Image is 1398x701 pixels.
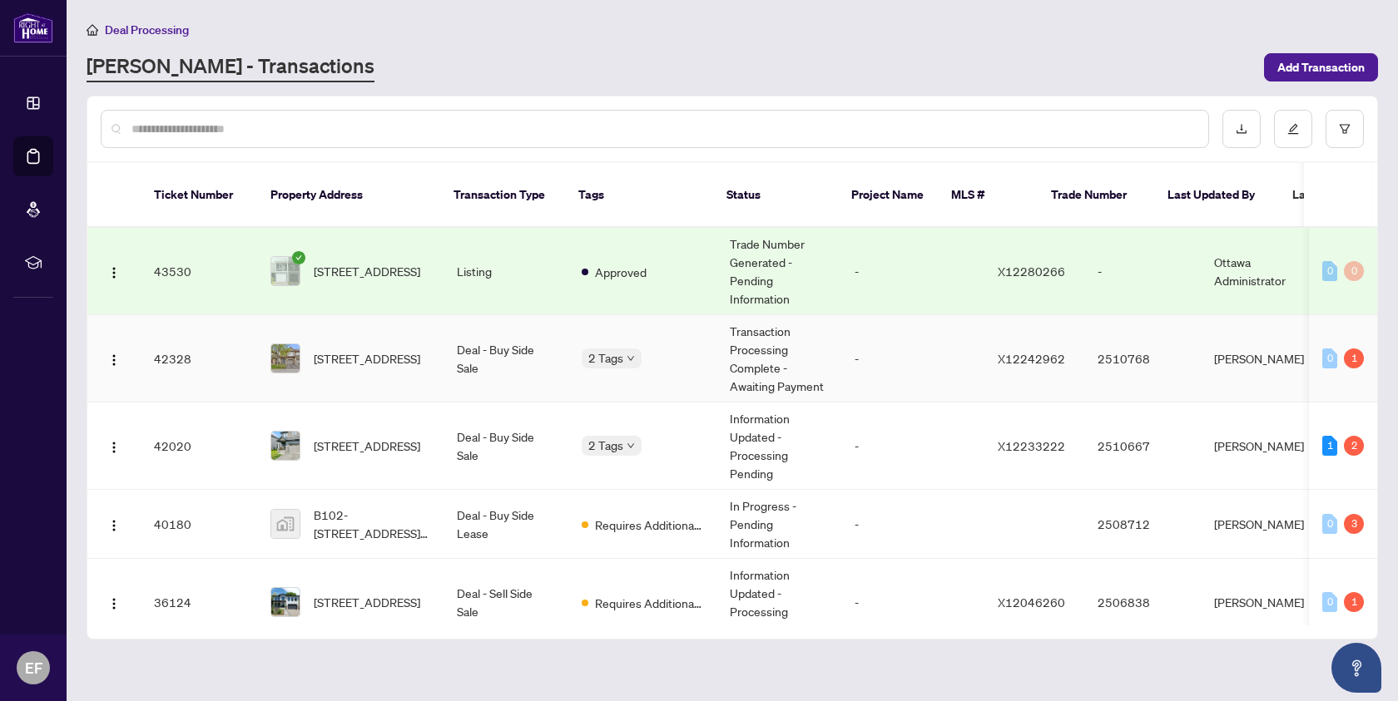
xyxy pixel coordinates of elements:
[595,263,647,281] span: Approved
[713,163,838,228] th: Status
[1331,643,1381,693] button: Open asap
[565,163,713,228] th: Tags
[938,163,1038,228] th: MLS #
[314,593,420,611] span: [STREET_ADDRESS]
[101,511,127,537] button: Logo
[107,597,121,610] img: Logo
[141,163,257,228] th: Ticket Number
[595,516,703,534] span: Requires Additional Docs
[1084,559,1201,646] td: 2506838
[716,490,841,559] td: In Progress - Pending Information
[13,12,53,43] img: logo
[1339,123,1351,135] span: filter
[105,22,189,37] span: Deal Processing
[841,490,984,559] td: -
[1201,559,1326,646] td: [PERSON_NAME]
[588,348,623,368] span: 2 Tags
[25,656,42,679] span: EF
[1344,436,1364,456] div: 2
[1201,402,1326,490] td: [PERSON_NAME]
[444,490,568,559] td: Deal - Buy Side Lease
[141,402,257,490] td: 42020
[107,353,121,367] img: Logo
[101,432,127,459] button: Logo
[141,315,257,402] td: 42328
[998,264,1065,279] span: X12280266
[444,559,568,646] td: Deal - Sell Side Sale
[271,344,300,373] img: thumbnail-img
[87,24,98,36] span: home
[314,262,420,280] span: [STREET_ADDRESS]
[271,510,300,538] img: thumbnail-img
[107,519,121,532] img: Logo
[627,442,635,450] span: down
[141,559,257,646] td: 36124
[716,559,841,646] td: Information Updated - Processing Pending
[444,315,568,402] td: Deal - Buy Side Sale
[716,228,841,315] td: Trade Number Generated - Pending Information
[107,441,121,454] img: Logo
[440,163,565,228] th: Transaction Type
[257,163,440,228] th: Property Address
[1322,348,1337,368] div: 0
[1201,315,1326,402] td: [PERSON_NAME]
[627,354,635,363] span: down
[841,402,984,490] td: -
[314,506,430,542] span: B102-[STREET_ADDRESS][GEOGRAPHIC_DATA][STREET_ADDRESS][GEOGRAPHIC_DATA]
[998,438,1065,453] span: X12233222
[1344,261,1364,281] div: 0
[838,163,938,228] th: Project Name
[1277,54,1365,81] span: Add Transaction
[1038,163,1154,228] th: Trade Number
[1222,110,1261,148] button: download
[998,351,1065,366] span: X12242962
[271,432,300,460] img: thumbnail-img
[1322,592,1337,612] div: 0
[595,594,703,612] span: Requires Additional Docs
[1344,514,1364,534] div: 3
[292,251,305,264] span: check-circle
[841,228,984,315] td: -
[588,436,623,455] span: 2 Tags
[841,559,984,646] td: -
[1322,436,1337,456] div: 1
[1084,402,1201,490] td: 2510667
[107,266,121,279] img: Logo
[141,490,257,559] td: 40180
[444,228,568,315] td: Listing
[87,52,374,82] a: [PERSON_NAME] - Transactions
[841,315,984,402] td: -
[314,349,420,368] span: [STREET_ADDRESS]
[1322,514,1337,534] div: 0
[141,228,257,315] td: 43530
[716,402,841,490] td: Information Updated - Processing Pending
[1154,163,1279,228] th: Last Updated By
[1287,123,1299,135] span: edit
[716,315,841,402] td: Transaction Processing Complete - Awaiting Payment
[271,257,300,285] img: thumbnail-img
[1344,348,1364,368] div: 1
[1201,228,1326,315] td: Ottawa Administrator
[1236,123,1247,135] span: download
[101,345,127,372] button: Logo
[1084,315,1201,402] td: 2510768
[1326,110,1364,148] button: filter
[1084,228,1201,315] td: -
[1274,110,1312,148] button: edit
[101,258,127,284] button: Logo
[271,588,300,616] img: thumbnail-img
[1344,592,1364,612] div: 1
[1201,490,1326,559] td: [PERSON_NAME]
[998,595,1065,610] span: X12046260
[444,402,568,490] td: Deal - Buy Side Sale
[314,437,420,455] span: [STREET_ADDRESS]
[1292,185,1394,204] span: Last Modified Date
[101,589,127,615] button: Logo
[1322,261,1337,281] div: 0
[1084,490,1201,559] td: 2508712
[1264,53,1378,81] button: Add Transaction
